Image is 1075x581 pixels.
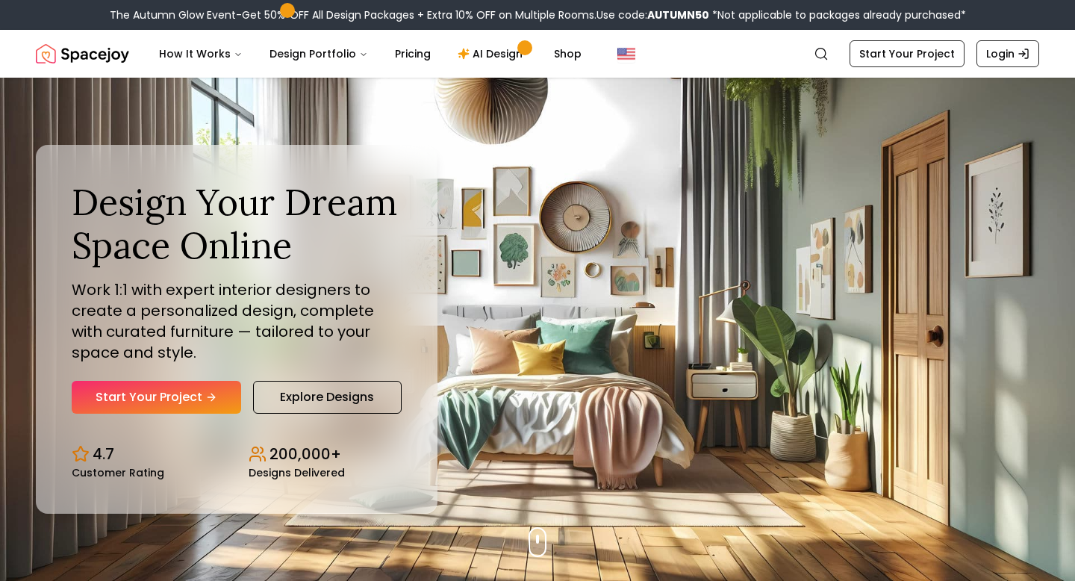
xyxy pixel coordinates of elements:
[72,432,402,478] div: Design stats
[383,39,443,69] a: Pricing
[36,30,1039,78] nav: Global
[542,39,593,69] a: Shop
[72,467,164,478] small: Customer Rating
[709,7,966,22] span: *Not applicable to packages already purchased*
[72,279,402,363] p: Work 1:1 with expert interior designers to create a personalized design, complete with curated fu...
[446,39,539,69] a: AI Design
[269,444,341,465] p: 200,000+
[596,7,709,22] span: Use code:
[72,381,241,414] a: Start Your Project
[976,40,1039,67] a: Login
[72,181,402,267] h1: Design Your Dream Space Online
[249,467,345,478] small: Designs Delivered
[253,381,402,414] a: Explore Designs
[110,7,966,22] div: The Autumn Glow Event-Get 50% OFF All Design Packages + Extra 10% OFF on Multiple Rooms.
[36,39,129,69] img: Spacejoy Logo
[617,45,635,63] img: United States
[850,40,965,67] a: Start Your Project
[93,444,114,465] p: 4.7
[147,39,593,69] nav: Main
[258,39,380,69] button: Design Portfolio
[147,39,255,69] button: How It Works
[36,39,129,69] a: Spacejoy
[647,7,709,22] b: AUTUMN50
